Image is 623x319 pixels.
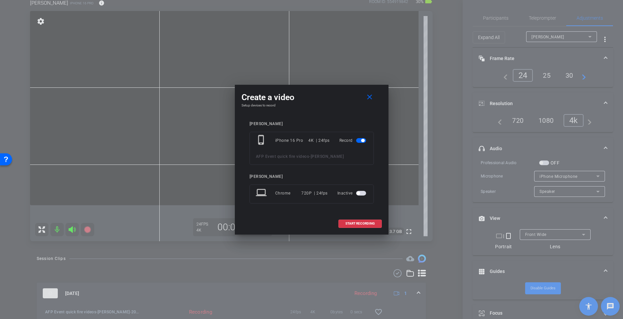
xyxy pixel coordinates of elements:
[338,220,382,228] button: START RECORDING
[301,187,328,199] div: 720P | 24fps
[242,91,382,103] div: Create a video
[250,174,374,179] div: [PERSON_NAME]
[339,134,367,146] div: Record
[311,154,344,159] span: [PERSON_NAME]
[345,222,375,225] span: START RECORDING
[256,154,309,159] span: AFP Event quick fire videos
[256,134,268,146] mat-icon: phone_iphone
[242,103,382,107] h4: Setup devices to record
[337,187,367,199] div: Inactive
[309,154,311,159] span: -
[308,134,330,146] div: 4K | 24fps
[250,121,374,126] div: [PERSON_NAME]
[256,187,268,199] mat-icon: laptop
[275,187,302,199] div: Chrome
[365,93,374,101] mat-icon: close
[275,134,309,146] div: iPhone 16 Pro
